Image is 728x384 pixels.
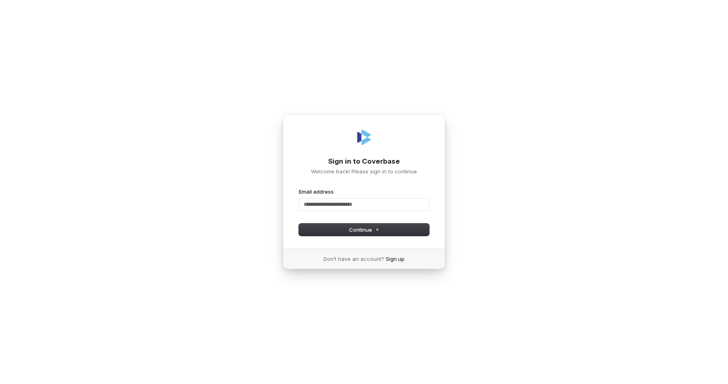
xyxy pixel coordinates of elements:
img: Coverbase [354,128,374,147]
label: Email address [299,188,334,195]
p: Welcome back! Please sign in to continue [299,168,429,175]
span: Continue [349,226,379,233]
button: Continue [299,224,429,236]
h1: Sign in to Coverbase [299,157,429,166]
span: Don’t have an account? [324,255,384,262]
a: Sign up [386,255,404,262]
